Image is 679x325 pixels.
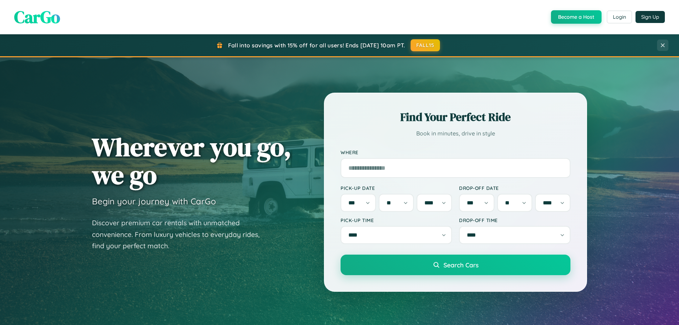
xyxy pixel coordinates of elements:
label: Where [341,149,570,155]
button: FALL15 [411,39,440,51]
button: Login [607,11,632,23]
span: Fall into savings with 15% off for all users! Ends [DATE] 10am PT. [228,42,405,49]
p: Discover premium car rentals with unmatched convenience. From luxury vehicles to everyday rides, ... [92,217,269,252]
label: Drop-off Date [459,185,570,191]
span: Search Cars [443,261,478,269]
h1: Wherever you go, we go [92,133,291,189]
h3: Begin your journey with CarGo [92,196,216,207]
button: Sign Up [636,11,665,23]
label: Pick-up Time [341,217,452,223]
label: Pick-up Date [341,185,452,191]
label: Drop-off Time [459,217,570,223]
button: Search Cars [341,255,570,275]
button: Become a Host [551,10,602,24]
h2: Find Your Perfect Ride [341,109,570,125]
p: Book in minutes, drive in style [341,128,570,139]
span: CarGo [14,5,60,29]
